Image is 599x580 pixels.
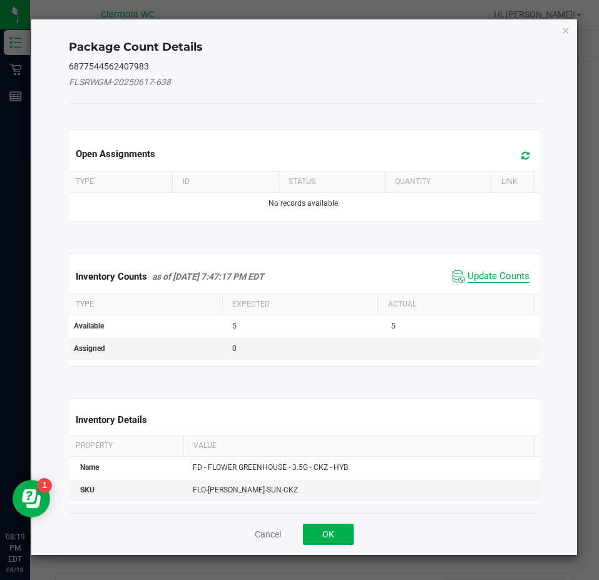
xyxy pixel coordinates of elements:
[391,322,396,330] span: 5
[183,177,190,186] span: ID
[501,177,518,186] span: Link
[80,486,95,494] span: SKU
[69,39,540,56] h4: Package Count Details
[232,344,237,353] span: 0
[561,23,570,38] button: Close
[76,148,155,160] span: Open Assignments
[289,177,315,186] span: Status
[80,463,99,472] span: Name
[193,463,348,472] span: FD - FLOWER GREENHOUSE - 3.5G - CKZ - HYB
[74,344,105,353] span: Assigned
[76,414,147,425] span: Inventory Details
[193,441,217,450] span: Value
[13,480,50,517] iframe: Resource center
[74,322,104,330] span: Available
[395,177,431,186] span: Quantity
[232,322,237,330] span: 5
[388,300,416,308] span: Actual
[76,441,113,450] span: Property
[303,524,354,545] button: OK
[76,300,94,308] span: Type
[37,478,52,493] iframe: Resource center unread badge
[232,300,270,308] span: Expected
[152,272,264,282] span: as of [DATE] 7:47:17 PM EDT
[69,62,540,71] h5: 6877544562407983
[193,486,298,494] span: FLO-[PERSON_NAME]-SUN-CKZ
[255,528,281,541] button: Cancel
[76,271,147,282] span: Inventory Counts
[76,177,94,186] span: Type
[468,270,530,283] span: Update Counts
[66,193,543,215] td: No records available.
[69,78,540,87] h5: FLSRWGM-20250617-638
